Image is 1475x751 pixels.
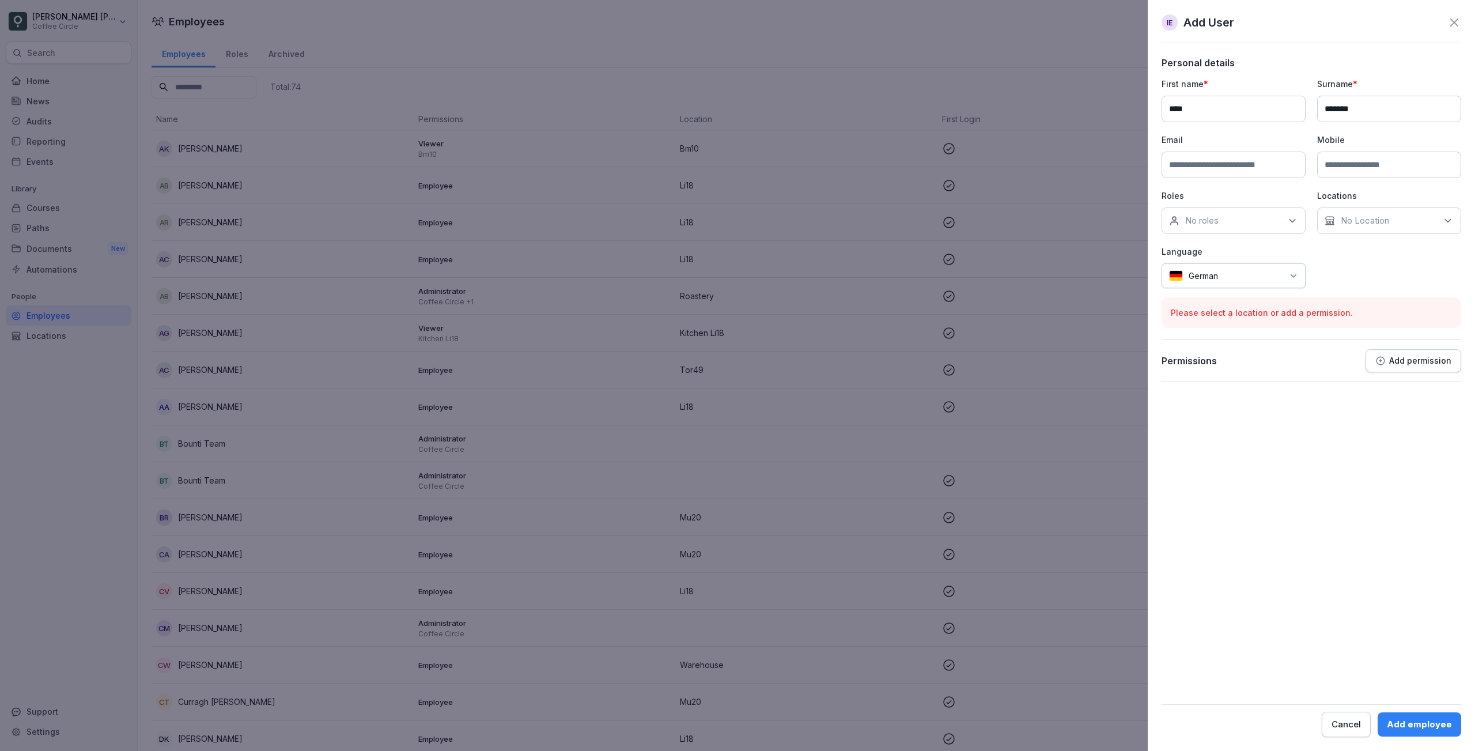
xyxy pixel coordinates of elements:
[1162,14,1178,31] div: IE
[1162,246,1306,258] p: Language
[1162,134,1306,146] p: Email
[1366,349,1461,372] button: Add permission
[1162,78,1306,90] p: First name
[1378,712,1461,737] button: Add employee
[1387,718,1452,731] div: Add employee
[1317,134,1461,146] p: Mobile
[1332,718,1361,731] div: Cancel
[1162,263,1306,288] div: German
[1162,57,1461,69] p: Personal details
[1317,190,1461,202] p: Locations
[1169,270,1183,281] img: de.svg
[1185,215,1219,227] p: No roles
[1322,712,1371,737] button: Cancel
[1171,307,1452,319] p: Please select a location or add a permission.
[1162,190,1306,202] p: Roles
[1317,78,1461,90] p: Surname
[1389,356,1451,365] p: Add permission
[1341,215,1389,227] p: No Location
[1162,355,1217,367] p: Permissions
[1183,14,1234,31] p: Add User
